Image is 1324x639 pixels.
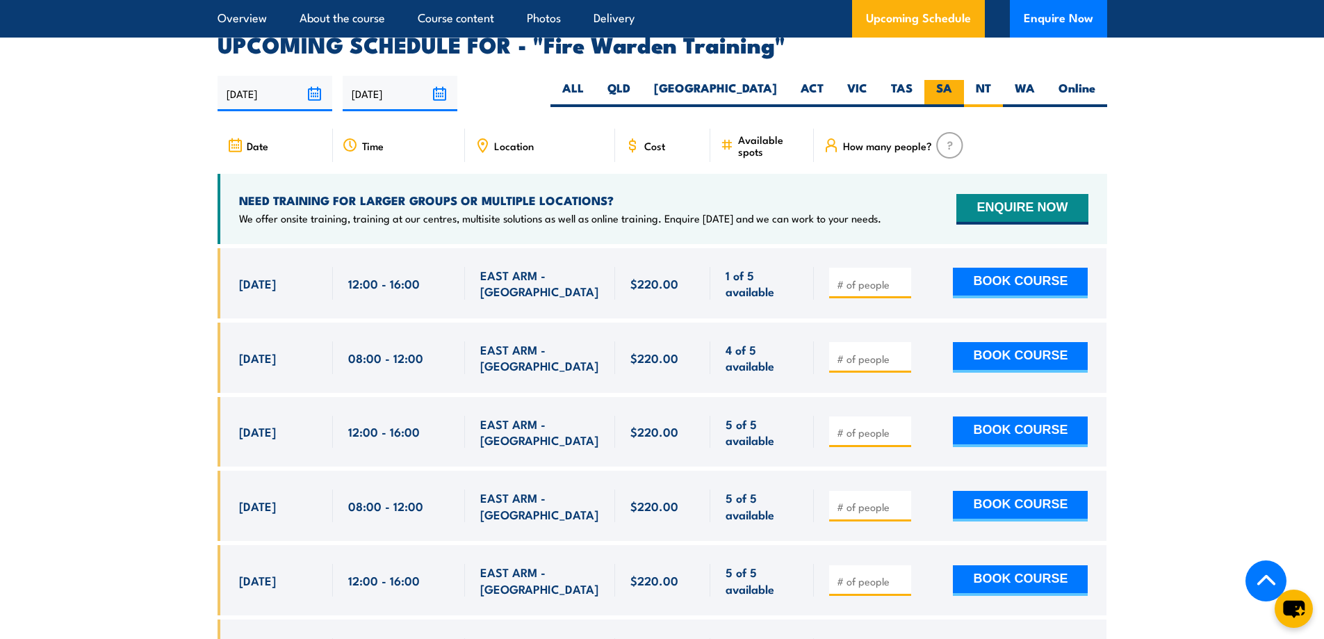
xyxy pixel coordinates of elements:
span: 4 of 5 available [726,341,799,374]
span: [DATE] [239,350,276,366]
span: EAST ARM - [GEOGRAPHIC_DATA] [480,416,600,448]
span: 5 of 5 available [726,490,799,522]
label: QLD [596,80,642,107]
span: EAST ARM - [GEOGRAPHIC_DATA] [480,267,600,300]
button: ENQUIRE NOW [956,194,1088,225]
span: Cost [644,140,665,152]
button: BOOK COURSE [953,416,1088,447]
span: 08:00 - 12:00 [348,350,423,366]
span: Date [247,140,268,152]
span: Location [494,140,534,152]
span: $220.00 [630,498,678,514]
input: # of people [837,352,906,366]
input: From date [218,76,332,111]
label: WA [1003,80,1047,107]
label: NT [964,80,1003,107]
span: 12:00 - 16:00 [348,275,420,291]
span: [DATE] [239,572,276,588]
span: $220.00 [630,275,678,291]
button: BOOK COURSE [953,342,1088,373]
label: Online [1047,80,1107,107]
span: [DATE] [239,498,276,514]
span: 12:00 - 16:00 [348,423,420,439]
span: 5 of 5 available [726,416,799,448]
label: TAS [879,80,924,107]
span: 08:00 - 12:00 [348,498,423,514]
button: BOOK COURSE [953,268,1088,298]
span: EAST ARM - [GEOGRAPHIC_DATA] [480,341,600,374]
button: chat-button [1275,590,1313,628]
span: EAST ARM - [GEOGRAPHIC_DATA] [480,490,600,522]
label: [GEOGRAPHIC_DATA] [642,80,789,107]
span: Time [362,140,384,152]
span: $220.00 [630,423,678,439]
button: BOOK COURSE [953,565,1088,596]
span: [DATE] [239,275,276,291]
span: 1 of 5 available [726,267,799,300]
label: ACT [789,80,835,107]
span: How many people? [843,140,932,152]
span: EAST ARM - [GEOGRAPHIC_DATA] [480,564,600,597]
span: [DATE] [239,423,276,439]
span: Available spots [738,134,804,157]
h4: NEED TRAINING FOR LARGER GROUPS OR MULTIPLE LOCATIONS? [239,193,881,208]
input: # of people [837,277,906,291]
input: # of people [837,574,906,588]
span: $220.00 [630,572,678,588]
p: We offer onsite training, training at our centres, multisite solutions as well as online training... [239,211,881,225]
input: # of people [837,426,906,439]
span: 12:00 - 16:00 [348,572,420,588]
label: VIC [835,80,879,107]
h2: UPCOMING SCHEDULE FOR - "Fire Warden Training" [218,34,1107,54]
input: To date [343,76,457,111]
label: SA [924,80,964,107]
input: # of people [837,500,906,514]
label: ALL [550,80,596,107]
span: $220.00 [630,350,678,366]
span: 5 of 5 available [726,564,799,597]
button: BOOK COURSE [953,491,1088,521]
